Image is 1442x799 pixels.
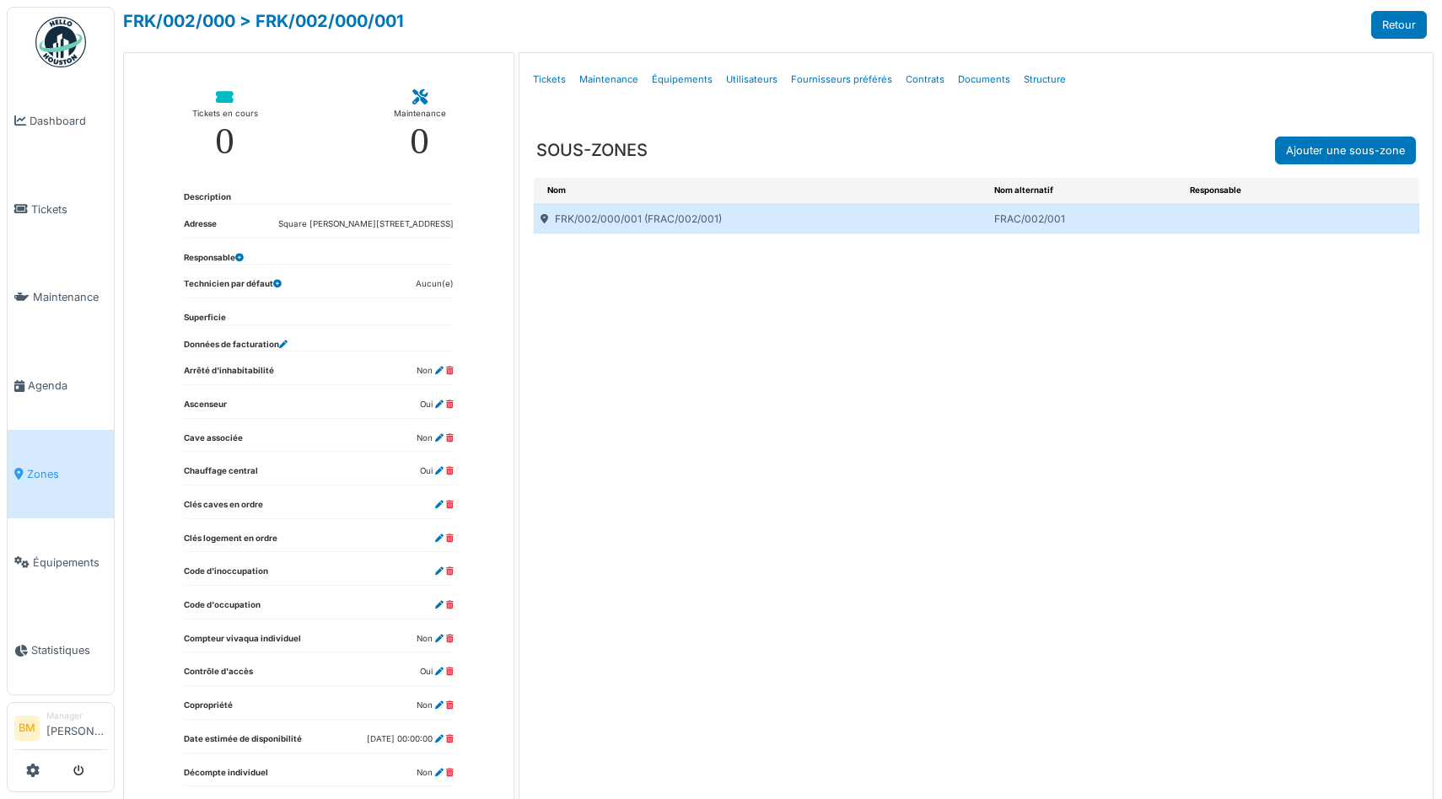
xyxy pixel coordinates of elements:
[33,555,107,571] span: Équipements
[184,191,231,204] dt: Description
[420,465,454,478] dd: Oui
[951,60,1017,99] a: Documents
[8,518,114,607] a: Équipements
[184,218,217,238] dt: Adresse
[184,312,226,324] dt: Superficie
[184,252,244,265] dt: Responsable
[1183,178,1348,204] th: Responsable
[367,733,454,746] dd: [DATE] 00:00:00
[27,466,107,482] span: Zones
[1017,60,1073,99] a: Structure
[784,60,899,99] a: Fournisseurs préférés
[410,122,429,160] div: 0
[573,60,645,99] a: Maintenance
[123,11,235,31] a: FRK/002/000
[46,710,107,722] div: Manager
[1371,11,1427,39] a: Retour
[278,218,454,231] dd: Square [PERSON_NAME][STREET_ADDRESS]
[8,430,114,518] a: Zones
[184,365,274,384] dt: Arrêté d'inhabitabilité
[8,341,114,430] a: Agenda
[534,205,987,233] div: FRK/002/000/001 (FRAC/002/001)
[46,710,107,746] li: [PERSON_NAME]
[184,278,282,298] dt: Technicien par défaut
[420,666,454,678] dd: Oui
[184,767,268,786] dt: Décompte individuel
[899,60,951,99] a: Contrats
[420,399,454,411] dd: Oui
[534,178,987,204] th: Nom
[417,432,454,445] dd: Non
[184,499,263,518] dt: Clés caves en ordre
[8,607,114,695] a: Statistiques
[184,666,253,685] dt: Contrôle d'accès
[14,710,107,750] a: BM Manager[PERSON_NAME]
[417,633,454,646] dd: Non
[184,432,243,452] dt: Cave associée
[719,60,784,99] a: Utilisateurs
[215,122,234,160] div: 0
[8,165,114,254] a: Tickets
[31,642,107,658] span: Statistiques
[380,77,460,174] a: Maintenance 0
[417,767,454,780] dd: Non
[184,399,227,418] dt: Ascenseur
[184,566,268,585] dt: Code d'inoccupation
[184,599,261,619] dt: Code d'occupation
[536,140,648,160] h3: SOUS-ZONES
[31,201,107,217] span: Tickets
[239,11,404,31] a: > FRK/002/000/001
[30,113,107,129] span: Dashboard
[184,700,233,719] dt: Copropriété
[987,178,1183,204] th: Nom alternatif
[394,105,446,122] div: Maintenance
[526,60,573,99] a: Tickets
[184,533,277,552] dt: Clés logement en ordre
[35,17,86,67] img: Badge_color-CXgf-gQk.svg
[8,254,114,342] a: Maintenance
[184,633,301,652] dt: Compteur vivaqua individuel
[179,77,272,174] a: Tickets en cours 0
[1275,137,1416,164] a: Ajouter une sous-zone
[33,289,107,305] span: Maintenance
[28,378,107,394] span: Agenda
[645,60,719,99] a: Équipements
[417,700,454,712] dd: Non
[184,733,302,753] dt: Date estimée de disponibilité
[987,204,1183,233] td: FRAC/002/001
[184,339,288,351] dt: Données de facturation
[417,365,454,378] dd: Non
[416,278,454,291] dd: Aucun(e)
[14,716,40,741] li: BM
[192,105,258,122] div: Tickets en cours
[184,465,258,485] dt: Chauffage central
[8,77,114,165] a: Dashboard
